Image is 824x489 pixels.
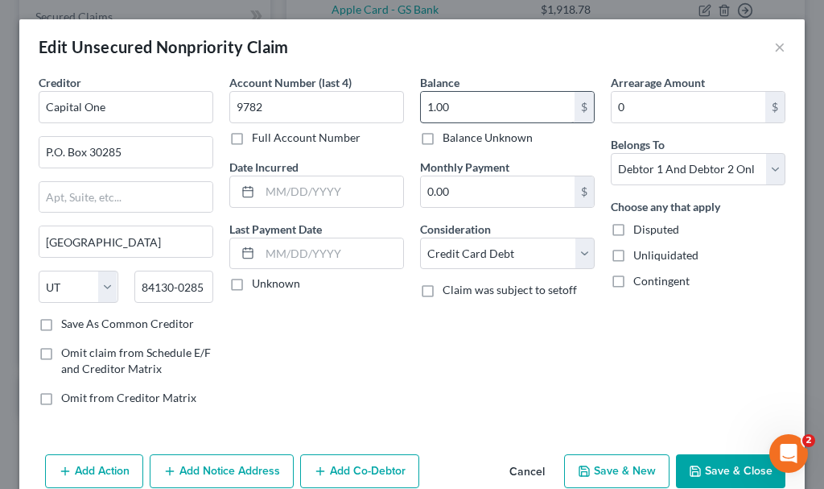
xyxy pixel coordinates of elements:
[39,35,289,58] div: Edit Unsecured Nonpriority Claim
[575,176,594,207] div: $
[611,198,720,215] label: Choose any that apply
[61,346,211,375] span: Omit claim from Schedule E/F and Creditor Matrix
[39,137,212,168] input: Enter address...
[39,91,213,123] input: Search creditor by name...
[765,92,785,122] div: $
[443,130,533,146] label: Balance Unknown
[421,176,575,207] input: 0.00
[61,391,196,404] span: Omit from Creditor Matrix
[39,182,212,213] input: Apt, Suite, etc...
[564,454,669,488] button: Save & New
[676,454,785,488] button: Save & Close
[229,159,299,176] label: Date Incurred
[633,274,690,288] span: Contingent
[612,92,765,122] input: 0.00
[421,92,575,122] input: 0.00
[611,138,665,151] span: Belongs To
[229,221,322,238] label: Last Payment Date
[61,316,194,332] label: Save As Common Creditor
[420,221,491,238] label: Consideration
[611,74,705,91] label: Arrearage Amount
[229,91,404,123] input: XXXX
[443,283,577,296] span: Claim was subject to setoff
[260,176,403,207] input: MM/DD/YYYY
[633,222,679,236] span: Disputed
[252,130,360,146] label: Full Account Number
[229,74,352,91] label: Account Number (last 4)
[260,238,403,269] input: MM/DD/YYYY
[45,454,143,488] button: Add Action
[575,92,594,122] div: $
[496,456,558,488] button: Cancel
[420,74,459,91] label: Balance
[420,159,509,176] label: Monthly Payment
[774,37,785,56] button: ×
[39,226,212,257] input: Enter city...
[300,454,419,488] button: Add Co-Debtor
[633,248,698,262] span: Unliquidated
[802,434,815,447] span: 2
[134,271,214,303] input: Enter zip...
[150,454,294,488] button: Add Notice Address
[252,276,300,292] label: Unknown
[39,76,81,89] span: Creditor
[769,434,808,473] iframe: Intercom live chat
